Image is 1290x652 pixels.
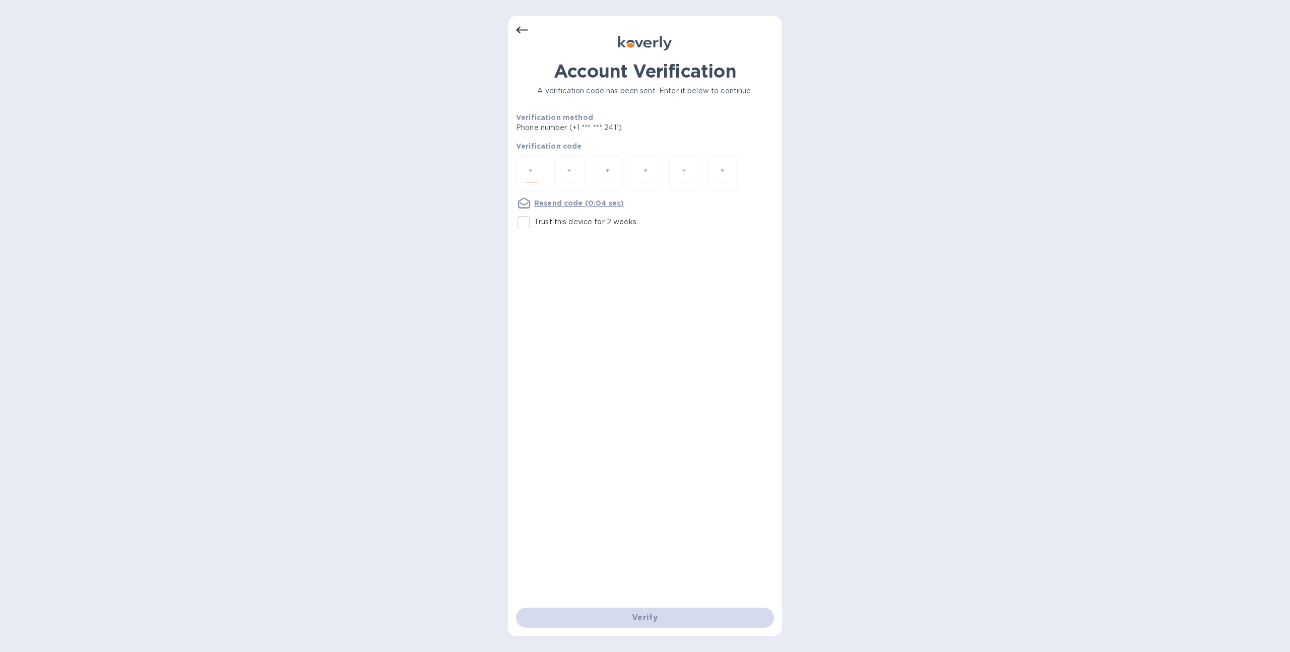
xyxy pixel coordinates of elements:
p: A verification code has been sent. Enter it below to continue. [516,86,774,96]
p: Trust this device for 2 weeks [534,217,636,227]
p: Phone number (+1 *** *** 2411) [516,122,699,133]
h1: Account Verification [516,60,774,82]
u: Resend code (0:04 sec) [534,199,624,207]
p: Verification code [516,141,774,151]
b: Verification method [516,113,593,121]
